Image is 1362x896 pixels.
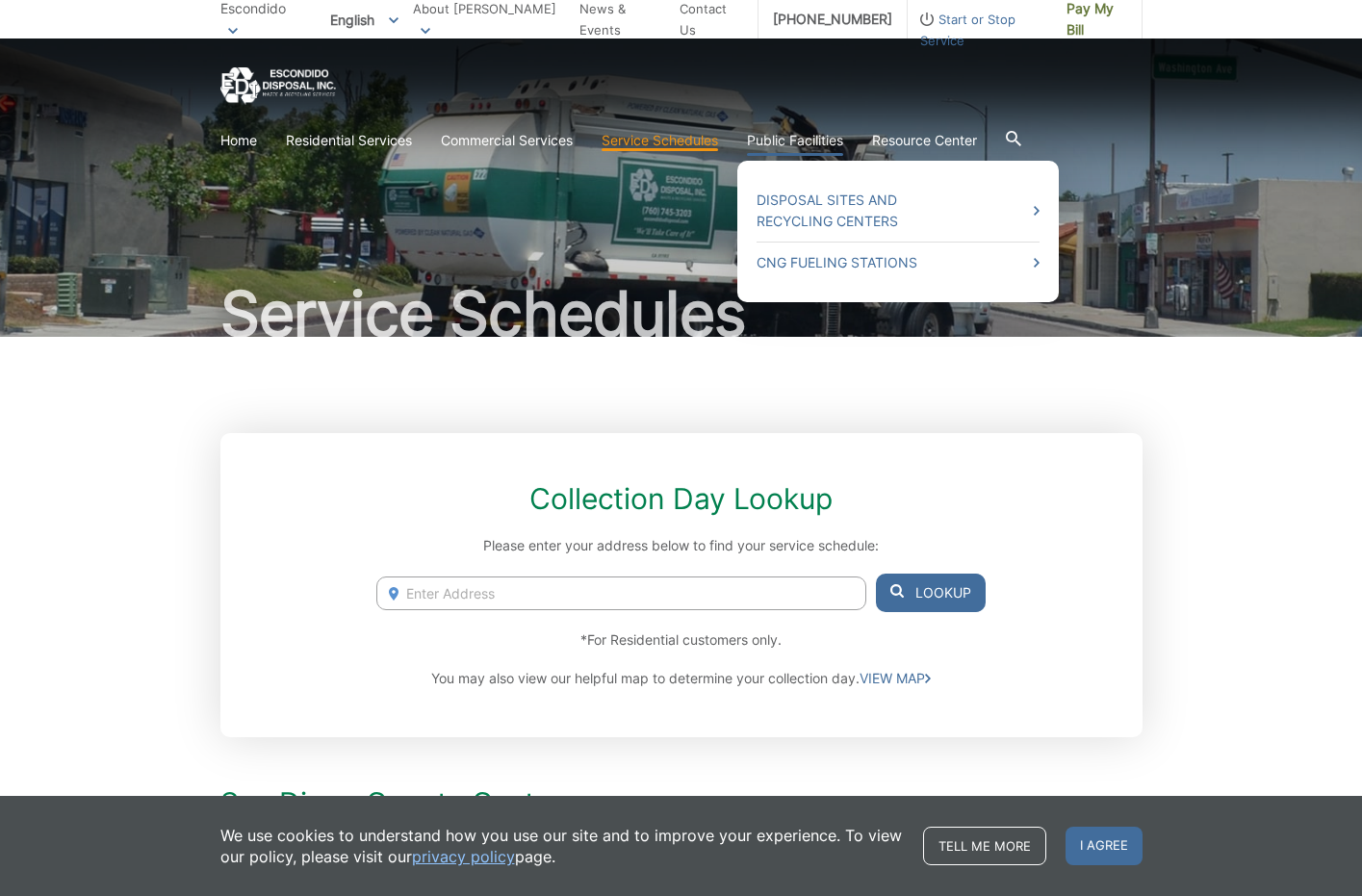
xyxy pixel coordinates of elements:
p: You may also view our helpful map to determine your collection day. [376,668,985,689]
h2: San Diego County Customers [220,785,1143,820]
a: Tell me more [923,827,1046,865]
a: Commercial Services [441,130,573,151]
a: EDCD logo. Return to the homepage. [220,67,336,105]
a: Disposal Sites and Recycling Centers [757,190,1040,232]
a: VIEW MAP [860,668,931,689]
h1: Service Schedules [220,283,1143,345]
a: Residential Services [286,130,412,151]
a: Home [220,130,257,151]
p: Please enter your address below to find your service schedule: [376,535,985,556]
span: I agree [1066,827,1143,865]
button: Lookup [876,574,986,612]
p: We use cookies to understand how you use our site and to improve your experience. To view our pol... [220,825,904,867]
a: Resource Center [872,130,977,151]
a: Service Schedules [602,130,718,151]
a: Public Facilities [747,130,843,151]
a: CNG Fueling Stations [757,252,1040,273]
input: Enter Address [376,576,865,610]
span: English [316,4,413,36]
p: *For Residential customers only. [376,629,985,651]
h2: Collection Day Lookup [376,481,985,516]
a: privacy policy [412,846,515,867]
